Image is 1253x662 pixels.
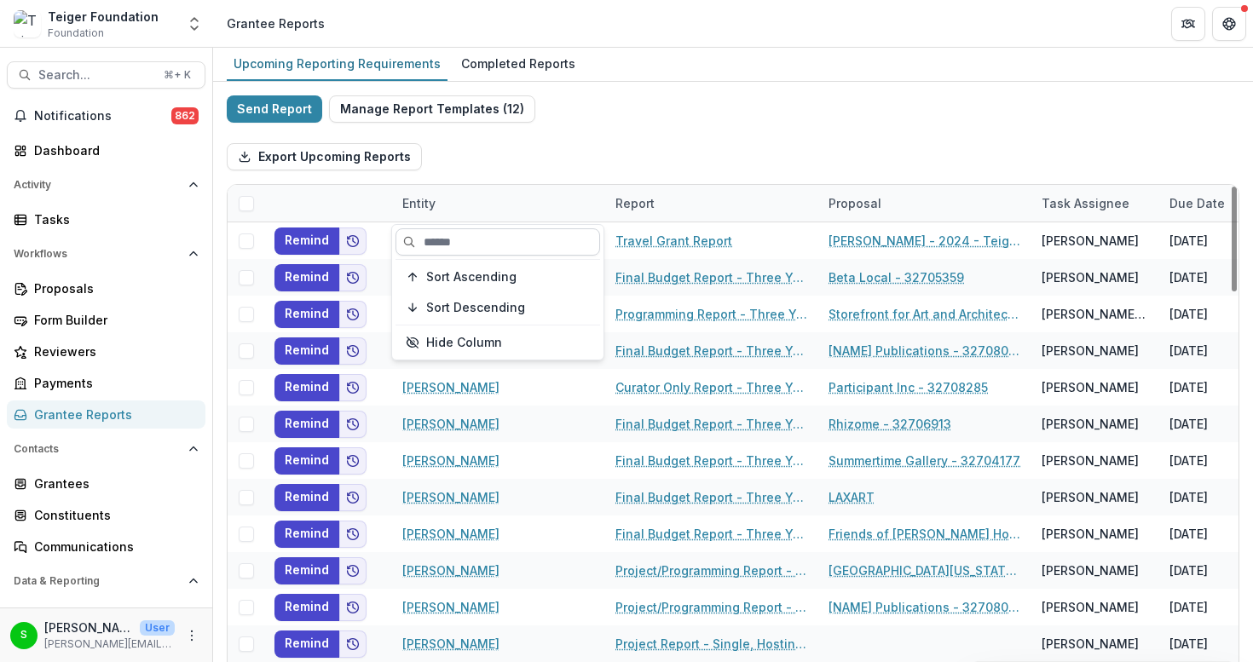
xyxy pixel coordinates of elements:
a: Beta Local - 32705359 [829,268,964,286]
a: Project/Programming Report - Conversation [615,561,808,579]
div: Due Date [1159,194,1235,212]
a: [PERSON_NAME] [402,635,499,653]
button: Sort Descending [396,294,600,321]
a: Storefront for Art and Architecture - 32708075 [829,305,1021,323]
a: [PERSON_NAME] [402,415,499,433]
button: Add to friends [339,557,367,584]
a: Form Builder [7,306,205,334]
a: Final Budget Report - Three Year [615,525,808,543]
button: Remind [274,557,339,584]
a: [NAME] Publications - 32708083 [829,598,1021,616]
button: Add to friends [339,630,367,658]
span: Sort Descending [426,301,525,315]
div: [PERSON_NAME] [1042,342,1139,360]
div: [PERSON_NAME] [1042,488,1139,506]
button: Remind [274,484,339,511]
button: Remind [274,594,339,621]
button: Remind [274,337,339,365]
a: [PERSON_NAME] [402,561,499,579]
span: Sort Ascending [426,270,517,285]
button: Add to friends [339,264,367,291]
a: [PERSON_NAME] [402,452,499,469]
button: Add to friends [339,411,367,438]
div: Task Assignee [1031,194,1140,212]
button: Add to friends [339,484,367,511]
div: Report [605,185,818,222]
p: User [140,620,175,636]
button: Sort Ascending [396,263,600,291]
p: [PERSON_NAME][EMAIL_ADDRESS][DOMAIN_NAME] [44,636,175,652]
div: Entity [392,185,605,222]
a: Final Budget Report - Three Year [615,415,808,433]
button: Add to friends [339,521,367,548]
button: Remind [274,227,339,255]
a: Friends of [PERSON_NAME] House, Inc. - 32704729 [829,525,1021,543]
a: Rhizome - 32706913 [829,415,951,433]
a: Programming Report - Three Year [615,305,808,323]
a: Project Report - Single, Hosting, R+D [615,635,808,653]
a: Grantees [7,469,205,498]
a: Reviewers [7,337,205,366]
button: Add to friends [339,594,367,621]
a: Project/Programming Report - Conversation [615,598,808,616]
a: [PERSON_NAME] [402,598,499,616]
button: Send Report [227,95,322,123]
button: Remind [274,374,339,401]
div: Form Builder [34,311,192,329]
div: [PERSON_NAME] [1042,378,1139,396]
button: Export Upcoming Reports [227,143,422,170]
div: [PERSON_NAME] [1042,561,1139,579]
div: Dashboard [34,607,192,625]
a: [PERSON_NAME] [402,378,499,396]
button: Remind [274,521,339,548]
div: Payments [34,374,192,392]
a: Final Budget Report - Three Year [615,452,808,469]
a: Final Budget Report - Three Year [615,488,808,506]
button: Open Data & Reporting [7,567,205,595]
div: Grantees [34,475,192,492]
button: Get Help [1212,7,1246,41]
a: Participant Inc - 32708285 [829,378,988,396]
div: [PERSON_NAME] [PERSON_NAME] [1042,305,1149,323]
div: Task Assignee [1031,185,1159,222]
p: [PERSON_NAME] [44,619,133,636]
a: [GEOGRAPHIC_DATA][US_STATE], [GEOGRAPHIC_DATA] [829,561,1021,579]
span: Data & Reporting [14,575,182,587]
div: Grantee Reports [227,14,325,32]
a: Proposals [7,274,205,302]
div: [PERSON_NAME] [1042,525,1139,543]
button: Open Workflows [7,240,205,268]
a: Payments [7,369,205,397]
span: Activity [14,179,182,191]
div: [PERSON_NAME] [1042,635,1139,653]
a: [PERSON_NAME] [402,525,499,543]
button: Open Contacts [7,435,205,463]
div: ⌘ + K [160,66,194,84]
a: [PERSON_NAME] [402,488,499,506]
a: Final Budget Report - Three Year [615,342,808,360]
div: Report [605,194,665,212]
a: Upcoming Reporting Requirements [227,48,447,81]
div: Constituents [34,506,192,524]
a: LAXART [829,488,875,506]
a: [PERSON_NAME] - 2024 - Teiger Foundation Travel Grant [829,232,1021,250]
a: Dashboard [7,136,205,164]
div: Communications [34,538,192,556]
img: Teiger Foundation [14,10,41,37]
div: Proposal [818,185,1031,222]
div: Upcoming Reporting Requirements [227,51,447,76]
div: [PERSON_NAME] [1042,598,1139,616]
span: Foundation [48,26,104,41]
nav: breadcrumb [220,11,332,36]
a: Summertime Gallery - 32704177 [829,452,1020,469]
button: Manage Report Templates (12) [329,95,535,123]
a: Grantee Reports [7,400,205,429]
div: Reviewers [34,343,192,360]
div: Proposal [818,194,892,212]
a: Communications [7,532,205,561]
button: Remind [274,301,339,328]
div: Tasks [34,210,192,228]
button: Open Activity [7,171,205,199]
span: Notifications [34,109,171,124]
